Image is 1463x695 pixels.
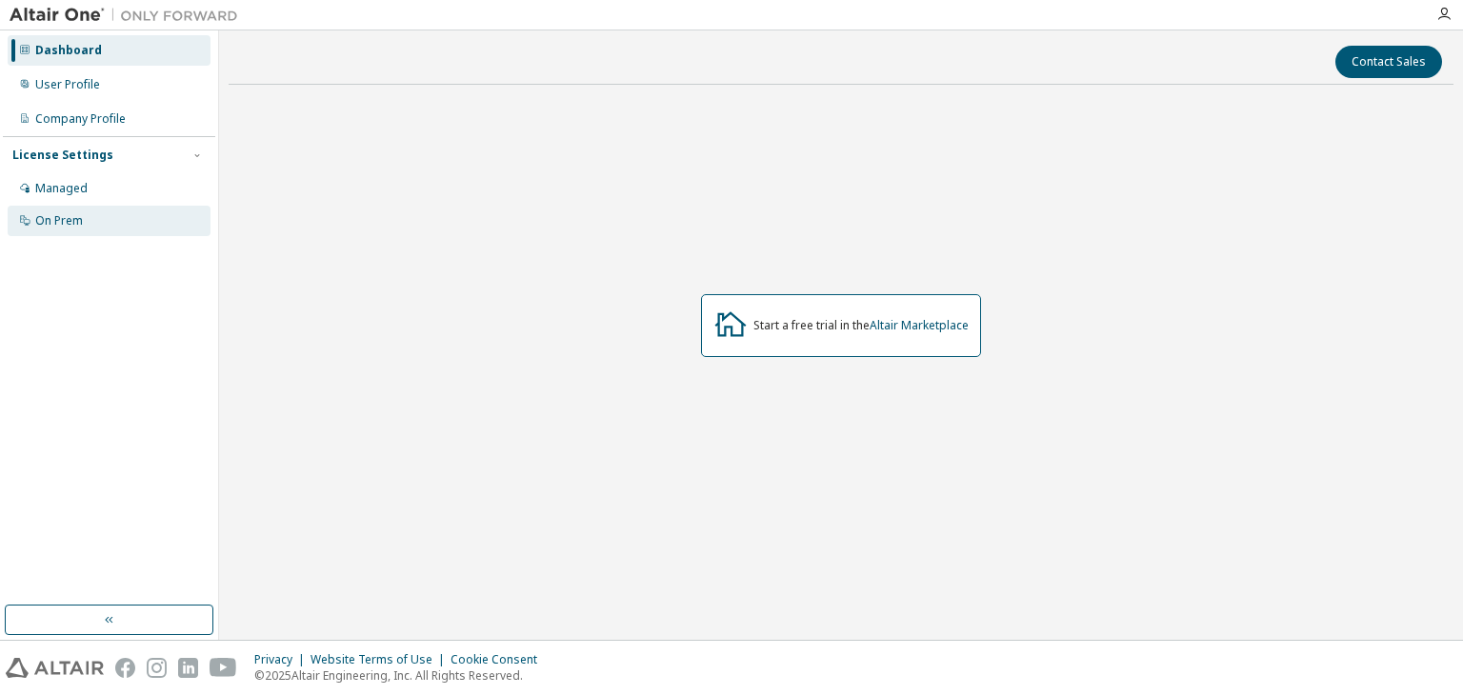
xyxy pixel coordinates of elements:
[35,43,102,58] div: Dashboard
[311,652,451,667] div: Website Terms of Use
[6,658,104,678] img: altair_logo.svg
[1335,46,1442,78] button: Contact Sales
[35,77,100,92] div: User Profile
[753,318,969,333] div: Start a free trial in the
[12,148,113,163] div: License Settings
[254,652,311,667] div: Privacy
[35,213,83,228] div: On Prem
[870,317,969,333] a: Altair Marketplace
[35,181,88,196] div: Managed
[35,111,126,127] div: Company Profile
[451,652,549,667] div: Cookie Consent
[10,6,248,25] img: Altair One
[254,667,549,684] p: © 2025 Altair Engineering, Inc. All Rights Reserved.
[210,658,237,678] img: youtube.svg
[178,658,198,678] img: linkedin.svg
[115,658,135,678] img: facebook.svg
[147,658,167,678] img: instagram.svg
